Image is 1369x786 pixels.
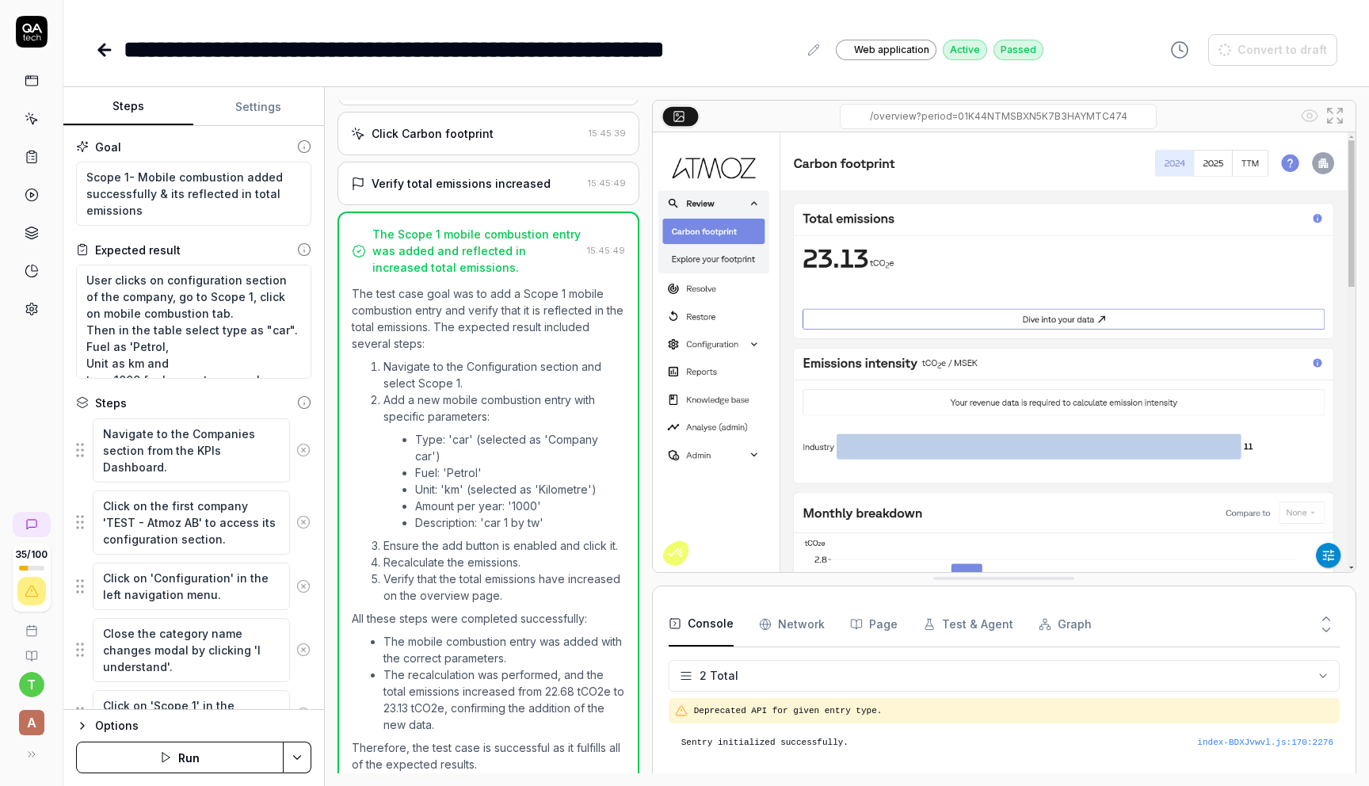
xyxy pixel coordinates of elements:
time: 15:45:39 [589,128,626,139]
button: index-BDXJvwvl.js:170:2276 [1197,736,1333,750]
li: Description: 'car 1 by tw' [415,514,625,531]
div: Steps [95,395,127,411]
div: Goal [95,139,121,155]
button: Console [669,602,734,647]
a: Web application [836,39,936,60]
button: A [6,697,56,738]
li: Ensure the add button is enabled and click it. [383,537,625,554]
button: Graph [1039,602,1092,647]
p: Therefore, the test case is successful as it fulfills all of the expected results. [352,739,625,773]
li: Fuel: 'Petrol' [415,464,625,481]
button: Test & Agent [923,602,1013,647]
button: t [19,672,44,697]
li: Unit: 'km' (selected as 'Kilometre') [415,481,625,498]
div: index-BDXJvwvl.js : 170 : 2276 [1197,736,1333,750]
div: Active [943,40,987,60]
p: All these steps were completed successfully: [352,610,625,627]
div: Suggestions [76,617,311,683]
time: 15:45:49 [587,245,625,256]
time: 15:45:49 [588,177,626,189]
button: Options [76,716,311,735]
span: 35 / 100 [15,550,48,559]
li: Verify that the total emissions have increased on the overview page. [383,570,625,604]
a: Book a call with us [6,612,56,637]
button: Convert to draft [1208,34,1337,66]
button: Page [850,602,898,647]
li: Type: 'car' (selected as 'Company car') [415,431,625,464]
a: Documentation [6,637,56,662]
li: Add a new mobile combustion entry with specific parameters: [383,391,625,534]
button: Remove step [290,634,317,666]
li: Amount per year: '1000' [415,498,625,514]
button: Show all interative elements [1297,103,1322,128]
a: New conversation [13,512,51,537]
button: Steps [63,88,193,126]
button: View version history [1161,34,1199,66]
div: Suggestions [76,418,311,483]
div: Verify total emissions increased [372,175,551,192]
img: Screenshot [653,132,1356,572]
button: Open in full screen [1322,103,1348,128]
div: Expected result [95,242,181,258]
li: Navigate to the Configuration section and select Scope 1. [383,358,625,391]
button: Remove step [290,698,317,730]
li: The recalculation was performed, and the total emissions increased from 22.68 tCO2e to 23.13 tCO2... [383,666,625,733]
button: Network [759,602,825,647]
pre: Sentry initialized successfully. [681,736,1333,750]
pre: Deprecated API for given entry type. [694,704,1333,718]
li: The mobile combustion entry was added with the correct parameters. [383,633,625,666]
button: Remove step [290,434,317,466]
span: A [19,710,44,735]
div: Options [95,716,311,735]
div: Click Carbon footprint [372,125,494,142]
button: Remove step [290,570,317,602]
p: The test case goal was to add a Scope 1 mobile combustion entry and verify that it is reflected i... [352,285,625,352]
li: Recalculate the emissions. [383,554,625,570]
span: Web application [854,43,929,57]
div: Passed [993,40,1043,60]
button: Remove step [290,506,317,538]
button: Run [76,742,284,773]
div: Suggestions [76,689,311,738]
button: Settings [193,88,323,126]
div: The Scope 1 mobile combustion entry was added and reflected in increased total emissions. [372,226,581,276]
div: Suggestions [76,562,311,611]
div: Suggestions [76,490,311,555]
